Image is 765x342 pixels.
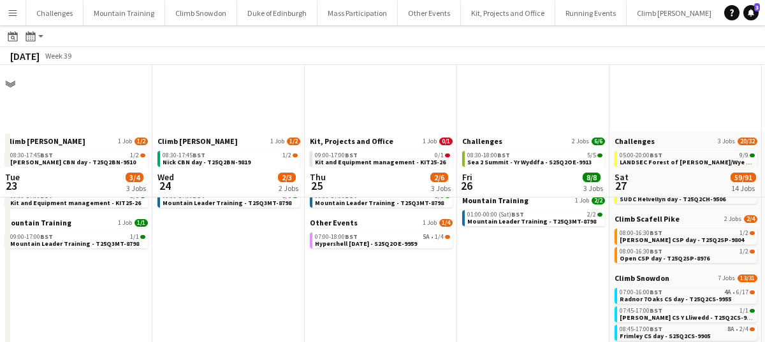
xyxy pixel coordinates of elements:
[620,332,710,340] span: Frimley CS day - S25Q2CS-9905
[731,183,755,193] div: 14 Jobs
[5,136,148,146] a: Climb [PERSON_NAME]1 Job1/2
[467,152,510,159] span: 08:30-18:00
[615,214,757,224] a: Climb Scafell Pike2 Jobs2/4
[10,50,40,62] div: [DATE]
[315,234,450,240] div: •
[40,232,53,241] span: BST
[467,210,602,225] a: 01:00-00:00 (Sat)BST2/2Mountain Leader Training - T25Q3MT-8798
[615,214,680,224] span: Climb Scafell Pike
[615,273,669,283] span: Climb Snowdon
[118,138,132,145] span: 1 Job
[84,1,165,25] button: Mountain Training
[345,232,358,241] span: BST
[10,192,145,206] a: 09:00-17:00BST1/1Kit and Equipment management - KIT25-26
[163,151,298,166] a: 08:30-17:45BST1/2Nick CBN day - T25Q2BN-9819
[620,326,755,332] div: •
[135,219,148,227] span: 1/1
[615,273,757,283] a: Climb Snowdon7 Jobs13/31
[620,289,755,296] div: •
[10,232,145,247] a: 09:00-17:00BST1/1Mountain Leader Training - T25Q3MT-8798
[445,235,450,239] span: 1/4
[615,214,757,273] div: Climb Scafell Pike2 Jobs2/408:00-16:30BST1/2[PERSON_NAME] CSP day - T25Q2SP-980408:00-16:30BST1/2...
[627,1,722,25] button: Climb [PERSON_NAME]
[738,138,757,145] span: 20/32
[650,151,662,159] span: BST
[140,153,145,157] span: 1/2
[10,158,136,166] span: Jackie CBN day - T25Q2BN-9510
[620,308,662,314] span: 07:45-17:00
[237,1,317,25] button: Duke of Edinburgh
[157,171,174,183] span: Wed
[439,219,453,227] span: 1/4
[743,5,759,20] a: 3
[620,151,755,166] a: 05:00-20:00BST9/9LANDSEC Forest of [PERSON_NAME]/Wye Valley Challenge - S25Q2CH-9594
[615,136,757,146] a: Challenges3 Jobs20/32
[555,1,627,25] button: Running Events
[461,1,555,25] button: Kit, Projects and Office
[315,232,450,247] a: 07:00-18:00BST5A•1/4Hypershell [DATE] - S25Q2OE-9959
[613,178,629,193] span: 27
[511,210,524,218] span: BST
[597,213,602,217] span: 2/2
[739,308,748,314] span: 1/1
[615,171,629,183] span: Sat
[750,309,755,313] span: 1/1
[739,230,748,236] span: 1/2
[462,136,605,146] a: Challenges2 Jobs6/6
[620,313,756,322] span: Janna CS Y Lliwedd - T25Q2CS-9765
[462,196,528,205] span: Mountain Training
[467,151,602,166] a: 08:30-18:00BST5/5Sea 2 Summit - Yr Wyddfa - S25Q2OE-9913
[126,173,143,182] span: 3/4
[140,235,145,239] span: 1/1
[5,218,71,227] span: Mountain Training
[462,171,472,183] span: Fri
[620,248,662,255] span: 08:00-16:30
[5,136,85,146] span: Climb Ben Nevis
[345,151,358,159] span: BST
[467,217,596,225] span: Mountain Leader Training - T25Q3MT-8798
[10,151,145,166] a: 08:30-17:45BST1/2[PERSON_NAME] CBN day - T25Q2BN-9510
[497,151,510,159] span: BST
[460,178,472,193] span: 26
[279,183,298,193] div: 2 Jobs
[315,151,450,166] a: 09:00-17:00BST0/1Kit and Equipment management - KIT25-26
[744,215,757,223] span: 2/4
[587,211,596,218] span: 2/2
[739,326,748,332] span: 2/4
[118,219,132,227] span: 1 Job
[620,229,755,243] a: 08:00-16:30BST1/2[PERSON_NAME] CSP day - T25Q2SP-9804
[431,183,451,193] div: 3 Jobs
[750,250,755,253] span: 1/2
[650,325,662,333] span: BST
[287,138,300,145] span: 1/2
[10,234,53,240] span: 09:00-17:00
[278,173,296,182] span: 2/3
[572,138,589,145] span: 2 Jobs
[620,326,662,332] span: 08:45-17:00
[156,178,174,193] span: 24
[315,192,450,206] a: 09:00-17:00BST1/1Mountain Leader Training - T25Q3MT-8798
[620,288,755,303] a: 07:00-16:00BST4A•6/17Radnor 7Oaks CS day - T25Q2CS-9955
[718,274,735,282] span: 7 Jobs
[754,3,760,11] span: 3
[308,178,326,193] span: 25
[750,153,755,157] span: 9/9
[718,138,735,145] span: 3 Jobs
[40,151,53,159] span: BST
[315,152,358,159] span: 09:00-17:00
[310,171,326,183] span: Thu
[5,218,148,251] div: Mountain Training1 Job1/109:00-17:00BST1/1Mountain Leader Training - T25Q3MT-8798
[126,183,146,193] div: 3 Jobs
[42,51,74,61] span: Week 39
[130,234,139,240] span: 1/1
[445,153,450,157] span: 0/1
[731,173,756,182] span: 59/91
[620,152,662,159] span: 05:00-20:00
[398,1,461,25] button: Other Events
[163,158,251,166] span: Nick CBN day - T25Q2BN-9819
[270,138,284,145] span: 1 Job
[157,136,300,146] a: Climb [PERSON_NAME]1 Job1/2
[430,173,448,182] span: 2/6
[193,151,205,159] span: BST
[10,239,139,248] span: Mountain Leader Training - T25Q3MT-8798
